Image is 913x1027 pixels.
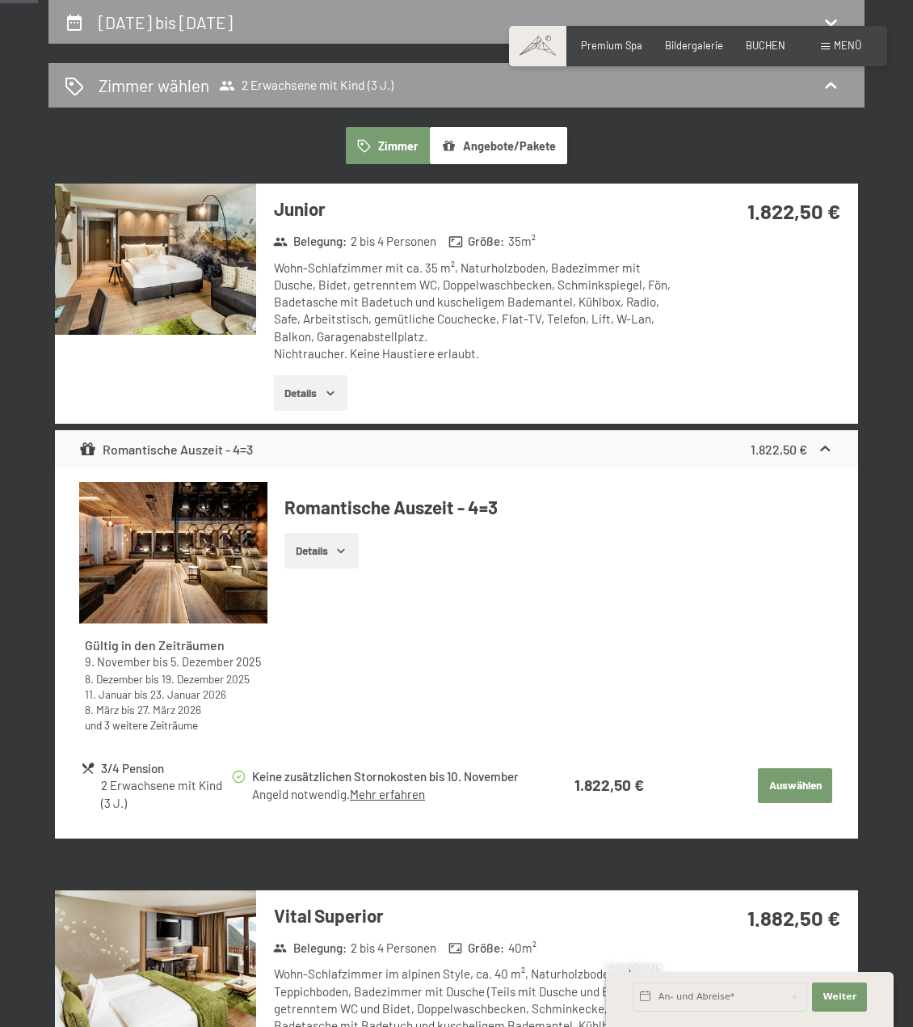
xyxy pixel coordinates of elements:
img: mss_renderimg.php [55,184,256,334]
strong: 1.822,50 € [747,198,840,223]
button: Weiter [812,983,867,1012]
span: Schnellanfrage [606,962,662,972]
span: Weiter [823,991,856,1004]
div: 2 Erwachsene mit Kind (3 J.) [101,777,230,812]
div: bis [85,654,263,670]
strong: 1.882,50 € [747,905,840,930]
div: bis [85,702,263,717]
button: Details [284,533,358,568]
span: 2 bis 4 Personen [351,940,436,957]
div: bis [85,671,263,687]
span: 2 bis 4 Personen [351,233,436,250]
time: 23.01.2026 [150,687,226,701]
a: Bildergalerie [665,39,723,52]
h3: Vital Superior [274,903,677,928]
h4: Romantische Auszeit - 4=3 [284,495,834,520]
a: und 3 weitere Zeiträume [85,718,198,732]
time: 08.12.2025 [85,672,143,686]
strong: 1.822,50 € [751,442,807,457]
button: Auswählen [758,768,832,804]
h2: Zimmer wählen [99,74,209,97]
a: Mehr erfahren [350,787,425,801]
div: 3/4 Pension [101,759,230,778]
strong: Belegung : [273,233,347,250]
strong: Gültig in den Zeiträumen [85,637,225,653]
span: 40 m² [508,940,536,957]
strong: Größe : [448,233,505,250]
time: 08.03.2026 [85,703,119,716]
h2: [DATE] bis [DATE] [99,12,233,32]
time: 11.01.2026 [85,687,132,701]
div: bis [85,687,263,702]
h3: Junior [274,197,677,222]
button: Angebote/Pakete [430,127,567,164]
time: 27.03.2026 [137,703,201,716]
span: 2 Erwachsene mit Kind (3 J.) [219,78,393,94]
strong: Belegung : [273,940,347,957]
a: Premium Spa [581,39,642,52]
time: 05.12.2025 [170,655,261,669]
span: Menü [834,39,861,52]
div: Romantische Auszeit - 4=31.822,50 € [55,430,858,469]
button: Zimmer [346,127,430,164]
button: Details [274,375,347,411]
a: BUCHEN [746,39,785,52]
time: 19.12.2025 [162,672,250,686]
strong: 1.822,50 € [574,776,644,794]
strong: Größe : [448,940,505,957]
div: Keine zusätzlichen Stornokosten bis 10. November [252,767,530,786]
time: 09.11.2025 [85,655,150,669]
img: mss_renderimg.php [79,482,268,623]
div: Romantische Auszeit - 4=3 [79,440,253,459]
div: Angeld notwendig. [252,786,530,803]
span: 35 m² [508,233,536,250]
div: Wohn-Schlafzimmer mit ca. 35 m², Naturholzboden, Badezimmer mit Dusche, Bidet, getrenntem WC, Dop... [274,260,677,363]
